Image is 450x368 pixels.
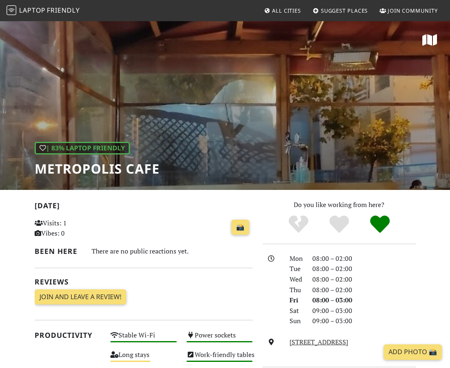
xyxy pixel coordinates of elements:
[231,220,249,235] a: 📸
[278,214,319,235] div: No
[35,218,101,239] p: Visits: 1 Vibes: 0
[35,289,126,305] a: Join and leave a review!
[307,274,421,285] div: 08:00 – 02:00
[261,3,304,18] a: All Cities
[376,3,441,18] a: Join Community
[35,161,160,176] h1: Metropolis Cafe
[182,329,258,349] div: Power sockets
[285,295,307,306] div: Fri
[384,344,442,360] a: Add Photo 📸
[285,264,307,274] div: Tue
[35,142,130,155] div: | 83% Laptop Friendly
[388,7,438,14] span: Join Community
[35,278,253,286] h2: Reviews
[290,337,348,346] a: [STREET_ADDRESS]
[7,5,16,15] img: LaptopFriendly
[285,316,307,326] div: Sun
[7,4,80,18] a: LaptopFriendly LaptopFriendly
[105,329,182,349] div: Stable Wi-Fi
[307,264,421,274] div: 08:00 – 02:00
[307,316,421,326] div: 09:00 – 03:00
[19,6,46,15] span: Laptop
[35,247,82,256] h2: Been here
[285,285,307,295] div: Thu
[319,214,360,235] div: Yes
[285,253,307,264] div: Mon
[272,7,301,14] span: All Cities
[285,274,307,285] div: Wed
[310,3,371,18] a: Suggest Places
[307,253,421,264] div: 08:00 – 02:00
[263,200,416,210] p: Do you like working from here?
[35,201,253,213] h2: [DATE]
[47,6,79,15] span: Friendly
[307,295,421,306] div: 08:00 – 03:00
[360,214,400,235] div: Definitely!
[307,285,421,295] div: 08:00 – 02:00
[35,331,101,339] h2: Productivity
[307,306,421,316] div: 09:00 – 03:00
[92,245,253,257] div: There are no public reactions yet.
[321,7,368,14] span: Suggest Places
[285,306,307,316] div: Sat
